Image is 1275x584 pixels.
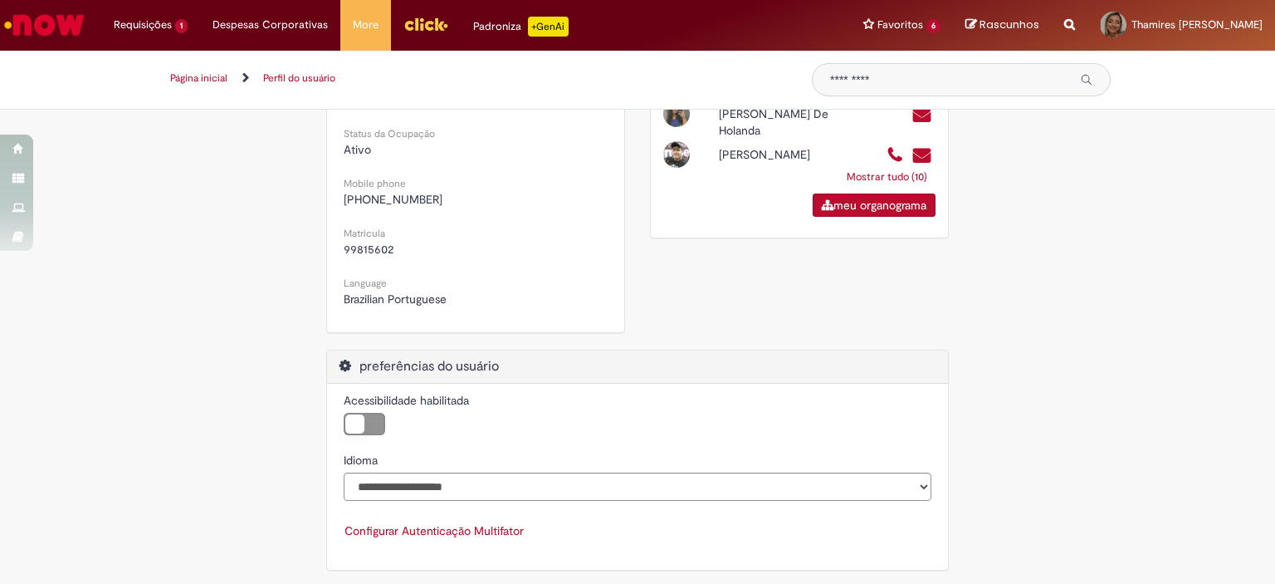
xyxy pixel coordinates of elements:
[344,227,385,240] small: Matricula
[344,452,378,469] label: Idioma
[706,146,873,163] div: [PERSON_NAME]
[344,392,469,409] label: Acessibilidade habilitada
[212,17,328,33] span: Despesas Corporativas
[344,517,525,545] button: Configurar Autenticação Multifator
[1131,17,1263,32] span: Thamires [PERSON_NAME]
[344,127,435,140] small: Status da Ocupação
[2,8,87,42] img: ServiceNow
[813,194,935,217] a: meu organograma
[528,17,569,37] p: +GenAi
[911,146,932,165] a: Enviar um e-mail para aqebda@ambev.com.br
[344,192,442,207] span: [PHONE_NUMBER]
[344,242,393,257] span: 99815602
[651,98,874,139] div: Open Profile: Carolina Alves De Lima De Holanda
[344,142,371,157] span: Ativo
[911,106,932,125] a: Enviar um e-mail para 99843595@ambev.com.br
[344,292,447,307] span: Brazilian Portuguese
[877,17,923,33] span: Favoritos
[403,12,448,37] img: click_logo_yellow_360x200.png
[353,17,379,33] span: More
[340,359,935,375] h2: preferências do usuário
[114,17,172,33] span: Requisições
[175,19,188,33] span: 1
[473,17,569,37] div: Padroniza
[979,17,1039,32] span: Rascunhos
[926,19,940,33] span: 6
[344,277,387,290] small: Language
[651,139,874,168] div: Open Profile: Evandro Batista De Almeida
[965,17,1039,33] a: Rascunhos
[706,106,873,139] div: [PERSON_NAME] De Holanda
[170,71,227,85] a: Página inicial
[887,146,904,165] a: Ligar para +55 (85) 997741272
[263,71,335,85] a: Perfil do usuário
[344,177,406,190] small: Mobile phone
[838,162,935,192] a: Mostrar tudo (10)
[164,63,787,94] ul: Trilhas de página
